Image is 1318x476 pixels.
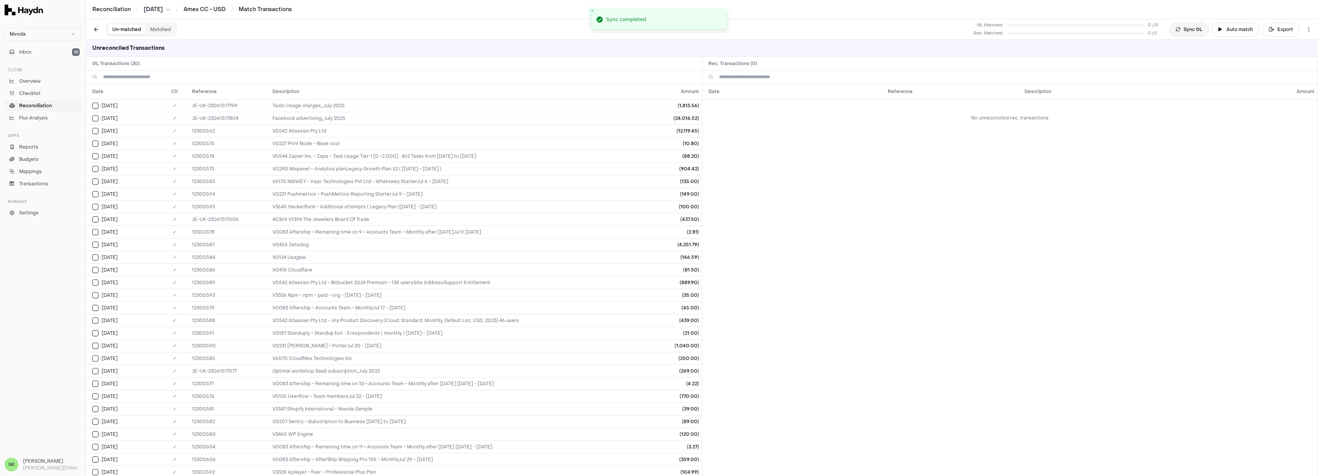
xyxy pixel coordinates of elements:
td: (4.22) [654,377,702,390]
td: V0231 Porter - PorterJul 20 - Aug 20 , 2025 [269,339,654,352]
td: V3465 WP Engine [269,428,654,440]
span: [DATE] [102,141,118,147]
th: Reference [189,84,269,99]
button: Auto match [1212,23,1259,36]
td: JE-UK-23061517577 [189,365,269,377]
span: [DATE] [102,317,118,324]
span: [DATE] [102,431,118,437]
td: ✓ [161,150,189,162]
span: [DATE] [102,166,118,172]
td: 12300573 [189,162,269,175]
td: (88.20) [654,150,702,162]
td: V0227 Print Node - Base cost [269,137,654,150]
button: Select GL transaction 102261007 [92,115,98,121]
span: GL Matched [972,22,1002,29]
span: [DATE] [102,280,118,286]
div: Rec. Matched [972,30,1002,37]
th: Date [702,84,885,99]
td: (24,016.52) [654,112,702,124]
button: Select GL transaction 10559387 [92,469,98,475]
td: ✓ [161,226,189,238]
span: [DATE] [144,6,163,13]
span: Reconciliation [19,102,52,109]
td: No unreconciled rec. transactions [702,99,1318,136]
td: V0083 Aftership - Remaining time on 9 × Accounts Team - Monthly after 09 Jul 2025Jul 9 Jul 17 , 2025 [269,226,654,238]
th: Clr [161,84,189,99]
span: [DATE] [102,254,118,260]
button: Select GL transaction 7399777 [92,406,98,412]
td: ✓ [161,289,189,301]
span: [DATE] [102,267,118,273]
td: (439.00) [654,314,702,327]
span: [DATE] [102,444,118,450]
td: (135.00) [654,175,702,188]
td: ✓ [161,402,189,415]
span: [DATE] [102,355,118,361]
td: 12300581 [189,402,269,415]
td: ✓ [161,365,189,377]
span: [DATE] [102,305,118,311]
td: (904.42) [654,162,702,175]
td: ✓ [161,352,189,365]
td: V0542 Atlassian Pty Ltd [269,124,654,137]
td: V0455 Datadog [269,238,654,251]
td: V6070 Cloudfiles Technologies Inc. [269,352,654,365]
nav: breadcrumb [92,6,292,13]
td: (770.00) [654,390,702,402]
button: Select GL transaction 7399775 [92,305,98,311]
span: [DATE] [102,330,118,336]
span: [DATE] [102,178,118,185]
button: Select GL transaction 131731370 [92,456,98,463]
span: [DATE] [102,204,118,210]
a: Overview [5,76,81,87]
a: Amex CC - USD [184,6,226,13]
td: (12,119.45) [654,124,702,137]
td: ✓ [161,263,189,276]
td: 12300606 [189,453,269,466]
span: Transactions [19,180,48,187]
td: (89.00) [654,415,702,428]
button: Select GL transaction 10559389 [92,191,98,197]
td: ✓ [161,162,189,175]
td: V0187 Standuply - Standup bot : 3 respondents ( monthly ) 3Jul 19 - Aug 19 , 2025 [269,327,654,339]
button: Select GL transaction 7399772 [92,393,98,399]
td: ✓ [161,415,189,428]
td: (1,040.00) [654,339,702,352]
span: 0 / 0 [1148,30,1163,37]
th: Amount [1204,84,1318,99]
button: Sync GL [1169,23,1209,36]
td: ✓ [161,327,189,339]
button: Export [1262,23,1300,36]
span: Flux Analysis [19,115,48,121]
button: Select GL transaction 102261006 [92,103,98,109]
td: V3336 Npm - npm - paid - org - 7Jul 15 - Aug 15 , 2025 [269,289,654,301]
td: (149.00) [654,188,702,200]
td: ✓ [161,301,189,314]
td: V0083 Aftership - Remaining time on 11 × Accounts Team - Monthly after 28 Jul 2025 11Jul 28 - Aug... [269,440,654,453]
a: Checklist [5,88,81,99]
th: Reference [885,84,1021,99]
td: (35.00) [654,289,702,301]
button: Select GL transaction 7399782 [92,267,98,273]
td: ✓ [161,124,189,137]
a: Mappings [5,166,81,177]
td: 12300583 [189,175,269,188]
td: V0476 Cloudflare [269,263,654,276]
h2: Rec. Transactions ( 0 ) [702,57,1318,70]
td: Optimal workshop SaaS subscription_July 2025 [269,365,654,377]
span: Nivoda [10,31,26,37]
td: 12300562 [189,124,269,137]
td: 12300587 [189,238,269,251]
td: (45.00) [654,301,702,314]
h3: [PERSON_NAME] [23,458,81,465]
td: ✓ [161,276,189,289]
td: (889.90) [654,276,702,289]
button: Select GL transaction 7399771 [92,141,98,147]
td: (437.50) [654,213,702,226]
div: Sync completed [606,16,646,23]
td: V0221 Pushmetrics - PushMetrics Reporting StarterJul 9 - Aug 9 , 2025 [269,188,654,200]
td: V0083 Aftership - AfterShip Shipping Pro 15K - MonthlyJul 29 - Aug 28 , 2025 [269,453,654,466]
span: / [230,5,235,13]
span: [DATE] [102,242,118,248]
